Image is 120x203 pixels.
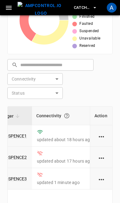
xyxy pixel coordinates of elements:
div: action cell options [98,154,105,160]
button: Catch-all [70,2,100,14]
p: updated about 17 hours ago [37,158,93,164]
span: Finished [79,14,94,20]
div: action cell options [98,176,105,182]
span: Suspended [79,28,99,34]
div: profile-icon [107,3,117,13]
div: action cell options [98,133,105,139]
button: Connection between the charger and our software. [61,110,72,121]
div: Connectivity [36,110,93,121]
img: ampcontrol.io logo [18,2,64,17]
th: Action [90,107,112,125]
span: Reserved [79,43,95,49]
span: Catch-all [73,4,89,11]
p: updated 1 minute ago [37,179,93,186]
span: Unavailable [79,36,100,42]
p: updated about 18 hours ago [37,137,93,143]
span: Faulted [79,21,93,27]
